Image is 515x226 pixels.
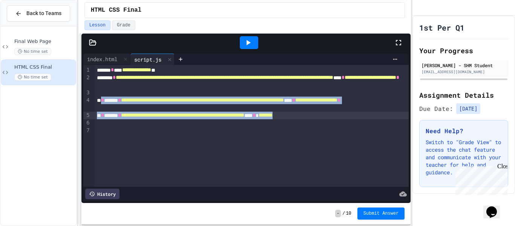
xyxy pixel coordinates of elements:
[422,62,506,69] div: [PERSON_NAME] - SHM Student
[357,208,405,220] button: Submit Answer
[7,5,70,22] button: Back to Teams
[14,64,75,71] span: HTML CSS Final
[456,103,480,114] span: [DATE]
[419,45,508,56] h2: Your Progress
[83,97,91,112] div: 4
[422,69,506,75] div: [EMAIL_ADDRESS][DOMAIN_NAME]
[452,163,507,195] iframe: chat widget
[363,211,399,217] span: Submit Answer
[112,20,135,30] button: Grade
[91,6,141,15] span: HTML CSS Final
[3,3,52,48] div: Chat with us now!Close
[26,9,61,17] span: Back to Teams
[419,22,464,33] h1: 1st Per Q1
[130,55,165,63] div: script.js
[483,196,507,218] iframe: chat widget
[83,74,91,89] div: 2
[83,89,91,97] div: 3
[419,104,453,113] span: Due Date:
[14,48,51,55] span: No time set
[83,66,91,74] div: 1
[83,119,91,127] div: 6
[346,211,351,217] span: 10
[85,189,120,199] div: History
[83,112,91,119] div: 5
[130,54,175,65] div: script.js
[83,55,121,63] div: index.html
[419,90,508,100] h2: Assignment Details
[14,38,75,45] span: Final Web Page
[426,126,502,135] h3: Need Help?
[83,54,130,65] div: index.html
[83,127,91,134] div: 7
[335,210,341,217] span: -
[426,138,502,176] p: Switch to "Grade View" to access the chat feature and communicate with your teacher for help and ...
[14,74,51,81] span: No time set
[84,20,110,30] button: Lesson
[342,211,345,217] span: /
